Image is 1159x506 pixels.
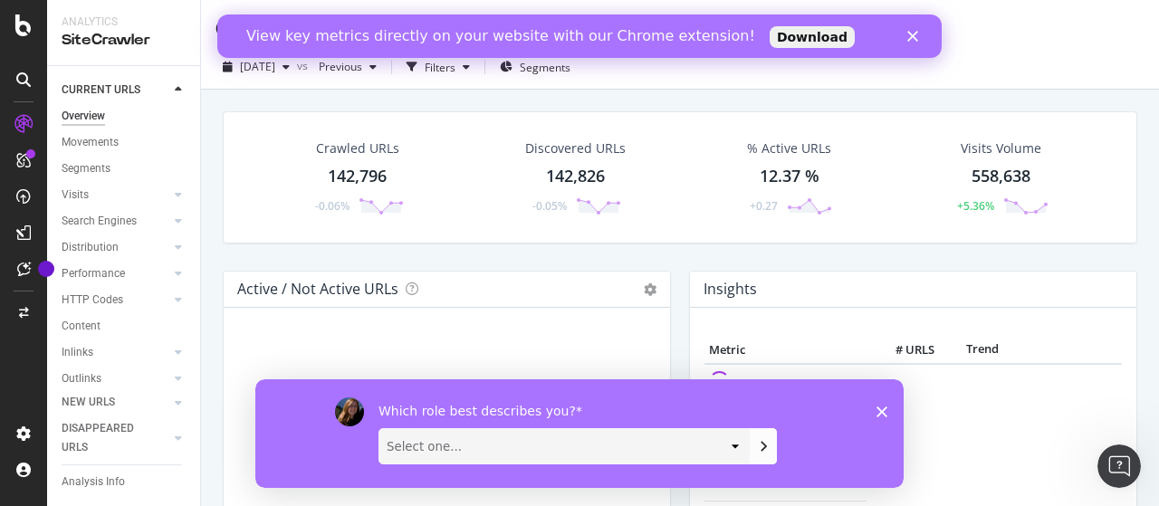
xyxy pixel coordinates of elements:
[240,59,275,74] span: 2025 Oct. 6th
[216,14,323,45] div: Overview
[62,419,169,457] a: DISAPPEARED URLS
[939,337,1027,364] th: Trend
[704,277,757,301] h4: Insights
[957,198,994,214] div: +5.36%
[644,283,656,296] i: Options
[961,139,1041,158] div: Visits Volume
[704,337,867,364] th: Metric
[62,212,137,231] div: Search Engines
[525,139,626,158] div: Discovered URLs
[62,369,169,388] a: Outlinks
[62,264,125,283] div: Performance
[520,60,570,75] span: Segments
[399,53,477,81] button: Filters
[62,317,187,336] a: Content
[690,16,708,27] div: Close
[62,212,169,231] a: Search Engines
[1097,444,1141,488] iframe: Intercom live chat
[62,343,93,362] div: Inlinks
[62,473,125,492] div: Analysis Info
[425,60,455,75] div: Filters
[237,277,398,301] h4: Active / Not Active URLs
[316,139,399,158] div: Crawled URLs
[311,53,384,81] button: Previous
[62,393,115,412] div: NEW URLS
[972,165,1030,188] div: 558,638
[62,393,169,412] a: NEW URLS
[62,107,105,126] div: Overview
[62,30,186,51] div: SiteCrawler
[38,261,54,277] div: Tooltip anchor
[62,343,169,362] a: Inlinks
[750,198,778,214] div: +0.27
[297,58,311,73] span: vs
[62,369,101,388] div: Outlinks
[493,53,578,81] button: Segments
[62,133,119,152] div: Movements
[62,14,186,30] div: Analytics
[62,238,119,257] div: Distribution
[62,473,187,492] a: Analysis Info
[546,165,605,188] div: 142,826
[62,81,169,100] a: CURRENT URLS
[216,53,297,81] button: [DATE]
[62,291,123,310] div: HTTP Codes
[747,139,831,158] div: % Active URLs
[62,186,89,205] div: Visits
[532,198,567,214] div: -0.05%
[62,238,169,257] a: Distribution
[62,159,187,178] a: Segments
[328,165,387,188] div: 142,796
[62,107,187,126] a: Overview
[315,198,350,214] div: -0.06%
[62,186,169,205] a: Visits
[62,159,110,178] div: Segments
[62,133,187,152] a: Movements
[217,14,942,58] iframe: Intercom live chat banner
[867,337,939,364] th: # URLS
[255,379,904,488] iframe: Survey by Laura from Botify
[62,317,101,336] div: Content
[311,59,362,74] span: Previous
[62,81,140,100] div: CURRENT URLS
[62,264,169,283] a: Performance
[62,291,169,310] a: HTTP Codes
[760,165,819,188] div: 12.37 %
[62,419,153,457] div: DISAPPEARED URLS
